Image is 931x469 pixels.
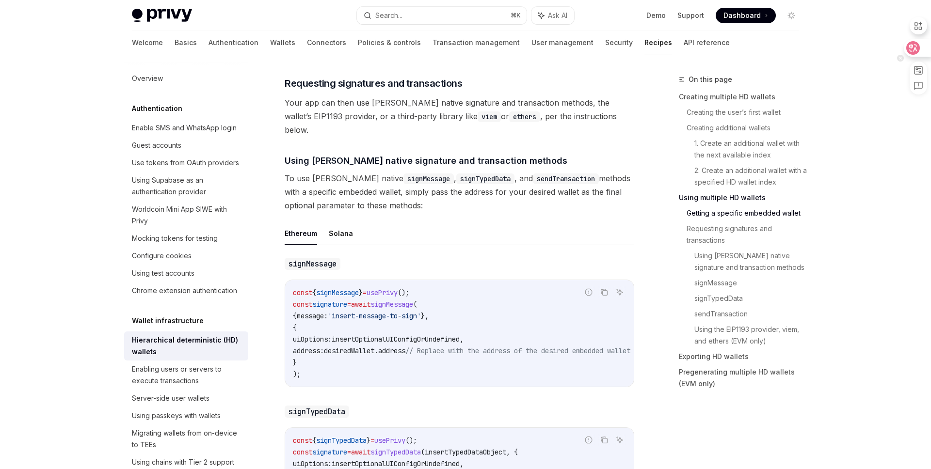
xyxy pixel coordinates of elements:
span: ( [421,448,425,456]
span: insertOptionalUIConfigOrUndefined [332,459,460,468]
button: Toggle dark mode [784,8,799,23]
button: Search...⌘K [357,7,527,24]
span: { [293,323,297,332]
a: Migrating wallets from on-device to TEEs [124,424,248,453]
a: Using passkeys with wallets [124,407,248,424]
span: uiOptions: [293,459,332,468]
a: Security [605,31,633,54]
a: Demo [646,11,666,20]
span: On this page [689,74,732,85]
span: = [363,288,367,297]
div: Using chains with Tier 2 support [132,456,234,468]
span: { [312,288,316,297]
span: } [293,358,297,367]
span: Dashboard [723,11,761,20]
button: Solana [329,222,353,245]
a: signTypedData [694,291,807,306]
a: Creating the user’s first wallet [687,105,807,120]
span: signTypedData [316,436,367,445]
code: sendTransaction [533,173,599,184]
span: address [378,346,405,355]
a: Using Supabase as an authentication provider [124,172,248,201]
button: Copy the contents from the code block [598,286,610,298]
span: (); [405,436,417,445]
div: Chrome extension authentication [132,285,237,297]
span: address: [293,346,324,355]
code: viem [478,111,501,122]
span: ); [293,370,301,378]
span: // Replace with the address of the desired embedded wallet [405,346,630,355]
button: Ask AI [613,434,626,446]
span: { [312,436,316,445]
a: API reference [684,31,730,54]
div: Enabling users or servers to execute transactions [132,363,242,387]
div: Using passkeys with wallets [132,410,221,422]
a: Enable SMS and WhatsApp login [124,119,248,137]
div: Migrating wallets from on-device to TEEs [132,427,242,451]
span: uiOptions: [293,335,332,344]
div: Use tokens from OAuth providers [132,157,239,169]
a: Dashboard [716,8,776,23]
div: Search... [375,10,402,21]
a: Exporting HD wallets [679,349,807,364]
a: Basics [175,31,197,54]
span: } [359,288,363,297]
span: ( [413,300,417,309]
a: Using test accounts [124,265,248,282]
span: signMessage [370,300,413,309]
code: signTypedData [285,406,349,418]
span: (); [398,288,409,297]
a: 1. Create an additional wallet with the next available index [694,136,807,163]
span: . [374,346,378,355]
a: Mocking tokens for testing [124,230,248,247]
code: signMessage [285,258,340,270]
a: Using the EIP1193 provider, viem, and ethers (EVM only) [694,322,807,349]
a: Creating multiple HD wallets [679,89,807,105]
div: Server-side user wallets [132,392,209,404]
h5: Wallet infrastructure [132,315,204,327]
span: To use [PERSON_NAME] native , , and methods with a specific embedded wallet, simply pass the addr... [285,172,634,212]
a: Using multiple HD wallets [679,190,807,205]
div: Overview [132,73,163,84]
a: User management [531,31,594,54]
div: Mocking tokens for testing [132,233,218,244]
span: }, [421,312,429,320]
span: const [293,288,312,297]
a: sendTransaction [694,306,807,322]
span: Requesting signatures and transactions [285,77,462,90]
a: Welcome [132,31,163,54]
button: Report incorrect code [582,286,595,298]
span: const [293,436,312,445]
span: const [293,448,312,456]
a: Worldcoin Mini App SIWE with Privy [124,201,248,230]
span: insertOptionalUIConfigOrUndefined [332,335,460,344]
h5: Authentication [132,103,182,114]
span: Using [PERSON_NAME] native signature and transaction methods [285,154,567,167]
span: usePrivy [374,436,405,445]
span: } [367,436,370,445]
a: Recipes [644,31,672,54]
div: Using test accounts [132,267,194,279]
a: Use tokens from OAuth providers [124,154,248,172]
span: , [460,459,464,468]
span: = [370,436,374,445]
button: Ethereum [285,222,317,245]
span: = [347,300,351,309]
span: signTypedData [370,448,421,456]
a: signMessage [694,275,807,291]
span: const [293,300,312,309]
span: , { [506,448,518,456]
button: Ask AI [613,286,626,298]
span: ⌘ K [511,12,521,19]
span: await [351,300,370,309]
span: desiredWallet [324,346,374,355]
a: Support [677,11,704,20]
div: Using Supabase as an authentication provider [132,174,242,198]
a: Server-side user wallets [124,390,248,407]
a: Configure cookies [124,247,248,265]
code: ethers [509,111,540,122]
span: signature [312,300,347,309]
a: Pregenerating multiple HD wallets (EVM only) [679,364,807,391]
a: Policies & controls [358,31,421,54]
span: await [351,448,370,456]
